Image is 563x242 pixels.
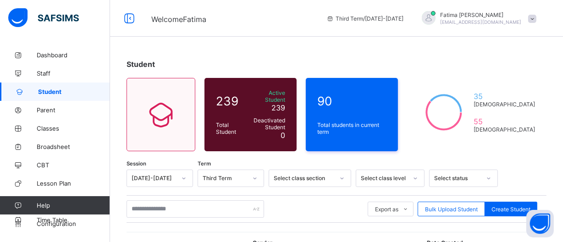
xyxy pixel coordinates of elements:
[250,89,285,103] span: Active Student
[37,202,110,209] span: Help
[474,126,535,133] span: [DEMOGRAPHIC_DATA]
[214,119,248,137] div: Total Student
[8,8,79,27] img: safsims
[37,180,110,187] span: Lesson Plan
[216,94,245,108] span: 239
[440,11,521,18] span: Fatima [PERSON_NAME]
[526,210,554,237] button: Open asap
[37,70,110,77] span: Staff
[127,60,155,69] span: Student
[37,106,110,114] span: Parent
[37,51,110,59] span: Dashboard
[317,121,386,135] span: Total students in current term
[37,161,110,169] span: CBT
[474,92,535,101] span: 35
[203,175,247,182] div: Third Term
[375,206,398,213] span: Export as
[491,206,530,213] span: Create Student
[326,15,403,22] span: session/term information
[38,88,110,95] span: Student
[413,11,541,26] div: FatimaAhmad Mai
[425,206,478,213] span: Bulk Upload Student
[198,160,211,167] span: Term
[474,117,535,126] span: 55
[361,175,408,182] div: Select class level
[271,103,285,112] span: 239
[151,15,206,24] span: Welcome Fatima
[274,175,334,182] div: Select class section
[440,19,521,25] span: [EMAIL_ADDRESS][DOMAIN_NAME]
[37,143,110,150] span: Broadsheet
[37,220,110,227] span: Configuration
[37,125,110,132] span: Classes
[250,117,285,131] span: Deactivated Student
[317,94,386,108] span: 90
[127,160,146,167] span: Session
[132,175,176,182] div: [DATE]-[DATE]
[434,175,481,182] div: Select status
[474,101,535,108] span: [DEMOGRAPHIC_DATA]
[281,131,285,140] span: 0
